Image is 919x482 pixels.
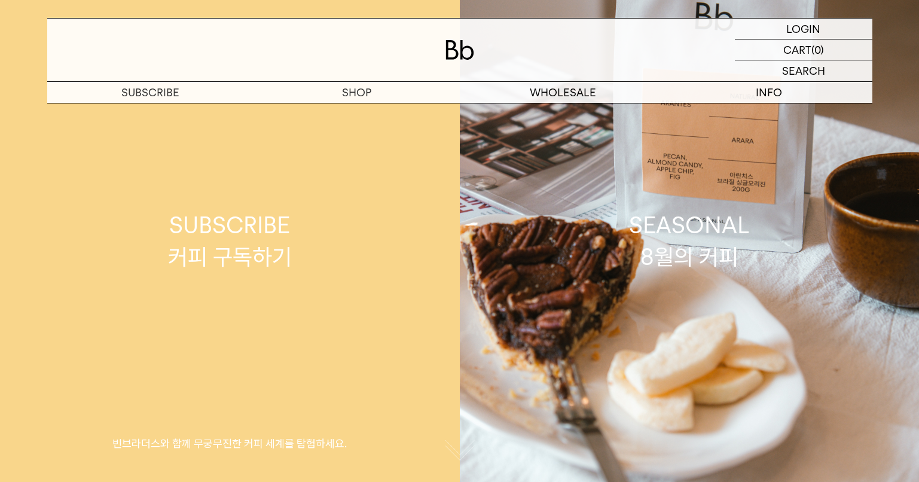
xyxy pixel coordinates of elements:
a: SHOP [254,82,460,103]
img: 로고 [445,40,474,60]
a: CART (0) [735,39,872,60]
p: INFO [666,82,872,103]
div: SUBSCRIBE 커피 구독하기 [168,209,292,273]
p: SEARCH [782,60,825,81]
p: LOGIN [786,19,820,39]
a: LOGIN [735,19,872,39]
p: CART [783,39,811,60]
div: SEASONAL 8월의 커피 [629,209,750,273]
p: WHOLESALE [460,82,666,103]
a: SUBSCRIBE [47,82,254,103]
p: (0) [811,39,824,60]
